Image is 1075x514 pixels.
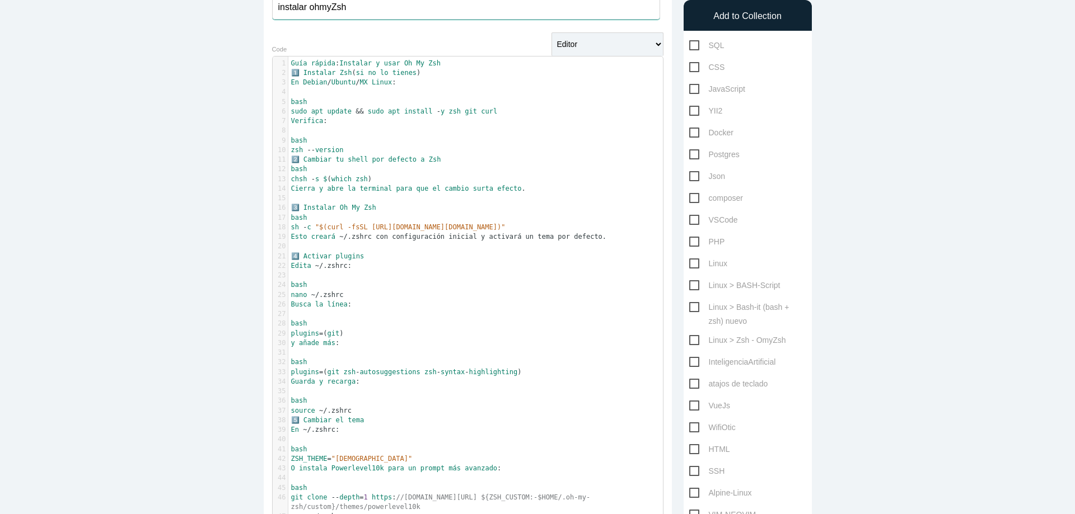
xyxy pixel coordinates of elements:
span: rápida [311,59,335,67]
span: sudo [368,107,384,115]
span: defecto [389,155,417,163]
div: 20 [273,242,288,251]
div: 10 [273,145,288,155]
span: highlighting [469,368,518,376]
span: zsh [424,368,437,376]
span: clone [307,493,327,501]
div: 18 [273,223,288,232]
div: 24 [273,280,288,290]
span: Alpine-Linux [689,486,752,500]
span: que [417,185,429,192]
div: 13 [273,175,288,184]
span: Oh [404,59,412,67]
span: nano [291,291,307,299]
span: : [291,300,352,308]
span: O [291,464,295,472]
span: y [441,107,445,115]
span: terminal [359,185,392,192]
span: bash [291,165,307,173]
span: - [311,175,315,183]
span: /.zshrc con configuración inicial y activará un tema por defecto. [343,233,606,241]
div: 25 [273,290,288,300]
div: 42 [273,454,288,464]
div: 28 [273,319,288,328]
span: /.zshrc: [307,426,339,433]
span: más [323,339,335,347]
span: la [348,185,356,192]
span: avanzado [465,464,497,472]
span: git [291,493,303,501]
span: Zsh [429,155,441,163]
div: 39 [273,425,288,435]
div: 43 [273,464,288,473]
div: 35 [273,386,288,396]
span: zsh [343,368,356,376]
span: bash [291,484,307,492]
div: 14 [273,184,288,194]
span: tienes [392,69,417,77]
span: bash [291,98,307,106]
span: bash [291,136,307,144]
span: Postgres [689,148,740,162]
span: WifiOtic [689,421,736,435]
span: zsh [448,107,461,115]
span: : [291,59,441,67]
span: MX [359,78,367,86]
div: 41 [273,445,288,454]
span: ~ [319,407,323,414]
span: / [356,78,359,86]
div: 17 [273,213,288,223]
span: para [396,185,412,192]
span: Verifica [291,117,324,125]
span: ~ [303,426,307,433]
span: bash [291,281,307,289]
span: lo [380,69,388,77]
span: plugins [291,329,320,337]
span: = [359,493,363,501]
span: zsh [356,175,368,183]
span: Docker [689,126,733,140]
span: ( ) [291,368,522,376]
span: En [291,426,299,433]
span: Guarda [291,378,315,385]
span: ~ [315,262,319,270]
span: Linux [372,78,392,86]
span: /.zshrc [323,407,352,414]
div: 1 [273,59,288,68]
span: 1 [364,493,368,501]
span: InteligenciaArtificial [689,355,776,369]
div: 21 [273,252,288,261]
span: - [303,223,307,231]
span: - [465,368,469,376]
span: apt [388,107,400,115]
span: 5 [291,416,300,424]
span: -- [331,493,339,501]
div: 8 [273,126,288,135]
span: /.zshrc [315,291,344,299]
span: Instalar [303,69,336,77]
span: "[DEMOGRAPHIC_DATA]" [331,455,413,463]
span: atajos de teclado [689,377,768,391]
div: 46 [273,493,288,502]
div: 9 [273,136,288,145]
span: YII2 [689,104,723,118]
span: git [328,329,340,337]
span: tema [348,416,364,424]
span: Cambiar [303,155,332,163]
span: My [352,204,359,211]
span: 1 [291,69,300,77]
span: Busca [291,300,311,308]
span: recarga [328,378,356,385]
div: 40 [273,435,288,444]
span: version [315,146,344,154]
span: = [319,329,323,337]
span: línea [328,300,348,308]
span: $ [323,175,327,183]
span: git [465,107,477,115]
span: = [319,368,323,376]
div: 5 [273,97,288,107]
label: Code [272,46,287,53]
span: efecto [497,185,521,192]
span: Linux > Bash-it (bash + zsh) nuevo [689,300,806,314]
span: sudo [291,107,307,115]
